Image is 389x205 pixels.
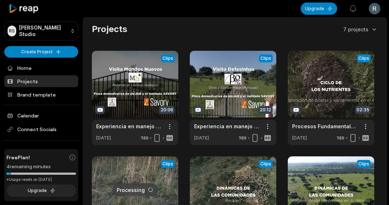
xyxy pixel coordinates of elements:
[4,62,78,74] a: Home
[19,24,67,37] p: [PERSON_NAME] Studio
[96,122,162,130] a: Experiencia en manejo holístico en la Finca Mundos Nuevos ([GEOGRAPHIC_DATA])
[6,153,30,161] span: Free Plan!
[6,177,76,182] div: *Usage resets on [DATE]
[6,184,76,197] button: Upgrade
[4,123,78,136] span: Connect Socials
[4,110,78,121] a: Calendar
[4,75,78,87] a: Projects
[301,3,337,15] button: Upgrade
[194,122,260,130] a: Experiencia en manejo holístico en la Finca Defesinhas ([GEOGRAPHIC_DATA]-[GEOGRAPHIC_DATA])
[292,122,358,130] a: Procesos Fundamentales en la Dehesa : Ciclo de Nutrientes, por [PERSON_NAME]
[4,89,78,101] a: Brand template
[8,26,16,36] div: RS
[6,163,76,170] div: 4 remaining minutes
[343,26,378,33] button: 7 projects
[4,46,78,58] button: Create Project
[92,23,127,35] h2: Projects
